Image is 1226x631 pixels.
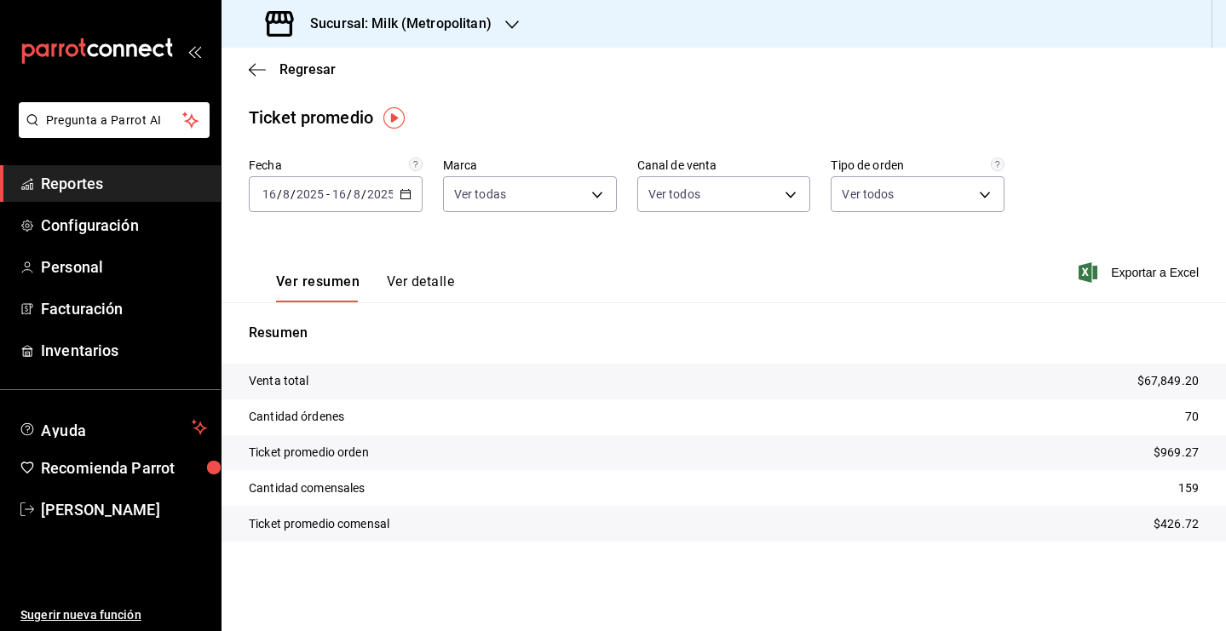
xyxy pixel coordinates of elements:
p: $426.72 [1154,515,1199,533]
input: ---- [366,187,395,201]
p: Resumen [249,323,1199,343]
span: Reportes [41,172,207,195]
p: Venta total [249,372,308,390]
p: Ticket promedio orden [249,444,369,462]
span: - [326,187,330,201]
label: Tipo de orden [831,159,1004,171]
input: -- [353,187,361,201]
label: Canal de venta [637,159,811,171]
span: / [291,187,296,201]
span: Sugerir nueva función [20,606,207,624]
input: -- [262,187,277,201]
span: / [361,187,366,201]
button: Ver detalle [387,273,454,302]
button: Exportar a Excel [1082,262,1199,283]
button: open_drawer_menu [187,44,201,58]
span: [PERSON_NAME] [41,498,207,521]
span: Pregunta a Parrot AI [46,112,183,129]
button: Ver resumen [276,273,360,302]
input: -- [331,187,347,201]
p: Cantidad comensales [249,479,365,497]
label: Fecha [249,159,423,171]
button: Regresar [249,61,336,77]
span: Inventarios [41,339,207,362]
span: Recomienda Parrot [41,456,207,479]
img: Tooltip marker [383,107,405,129]
svg: Información delimitada a máximo 62 días. [409,158,423,171]
button: Pregunta a Parrot AI [19,102,210,138]
h3: Sucursal: Milk (Metropolitan) [296,14,492,34]
span: / [347,187,352,201]
p: 159 [1178,479,1199,497]
div: Ticket promedio [249,105,373,130]
svg: Todas las órdenes contabilizan 1 comensal a excepción de órdenes de mesa con comensales obligator... [991,158,1004,171]
span: Personal [41,255,207,278]
span: Ver todos [842,186,894,203]
label: Marca [443,159,617,171]
p: Cantidad órdenes [249,408,344,426]
span: / [277,187,282,201]
span: Facturación [41,297,207,320]
span: Ver todos [648,186,700,203]
input: ---- [296,187,325,201]
span: Regresar [279,61,336,77]
span: Ver todas [454,186,506,203]
a: Pregunta a Parrot AI [12,123,210,141]
p: Ticket promedio comensal [249,515,389,533]
span: Ayuda [41,417,185,438]
p: $67,849.20 [1137,372,1199,390]
input: -- [282,187,291,201]
p: $969.27 [1154,444,1199,462]
div: navigation tabs [276,273,454,302]
p: 70 [1185,408,1199,426]
span: Configuración [41,214,207,237]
